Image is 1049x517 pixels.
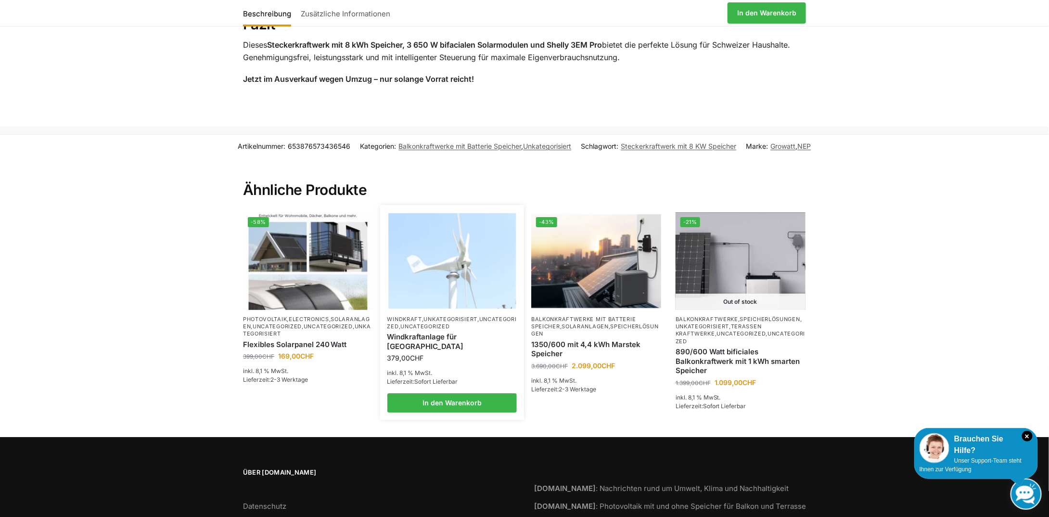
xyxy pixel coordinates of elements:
a: Steckerkraftwerk mit 8 KW Speicher [621,142,737,150]
p: , , , , , [243,316,373,338]
a: 1350/600 mit 4,4 kWh Marstek Speicher [531,340,661,359]
span: Sofort Lieferbar [415,378,458,385]
a: Uncategorized [304,323,353,330]
a: Solaranlagen [562,323,609,330]
span: 2-3 Werktage [270,376,308,383]
span: Lieferzeit: [531,386,596,393]
a: In den Warenkorb legen: „Windkraftanlage für Garten Terrasse“ [387,393,517,413]
a: Electronics [289,316,329,323]
p: , , , , , [676,316,806,346]
img: Windrad für Balkon und Terrasse [388,213,516,309]
img: ASE 1000 Batteriespeicher [676,212,806,310]
a: Uncategorized [400,323,449,330]
bdi: 379,00 [387,354,424,362]
p: inkl. 8,1 % MwSt. [387,369,517,377]
span: Artikelnummer: [238,141,351,151]
p: inkl. 8,1 % MwSt. [243,367,373,375]
strong: Jetzt im Ausverkauf wegen Umzug – nur solange Vorrat reicht! [243,74,474,84]
a: [DOMAIN_NAME]: Nachrichten rund um Umwelt, Klima und Nachhaltigkeit [534,484,789,493]
img: Flexible Solar Module für Wohnmobile Camping Balkon [243,212,373,310]
bdi: 2.099,00 [572,362,615,370]
bdi: 169,00 [278,352,314,360]
div: Brauchen Sie Hilfe? [920,433,1033,456]
span: CHF [743,378,756,387]
strong: [DOMAIN_NAME] [534,484,596,493]
p: Dieses bietet die perfekte Lösung für Schweizer Haushalte. Genehmigungsfrei, leistungsstark und m... [243,39,806,64]
img: Customer service [920,433,949,463]
span: Lieferzeit: [387,378,458,385]
span: Kategorien: , [360,141,572,151]
span: CHF [556,362,568,370]
a: Balkonkraftwerke [676,316,738,323]
a: -21% Out of stockASE 1000 Batteriespeicher [676,212,806,310]
a: -58%Flexible Solar Module für Wohnmobile Camping Balkon [243,212,373,310]
span: 2-3 Werktage [559,386,596,393]
span: Lieferzeit: [676,402,746,410]
span: CHF [262,353,274,360]
bdi: 3.690,00 [531,362,568,370]
a: Balkonkraftwerke mit Batterie Speicher [531,316,636,330]
p: inkl. 8,1 % MwSt. [676,393,806,402]
p: , , [531,316,661,338]
p: inkl. 8,1 % MwSt. [531,376,661,385]
h2: Ähnliche Produkte [243,158,806,199]
a: Uncategorized [253,323,302,330]
a: Unkategorisiert [524,142,572,150]
a: Flexibles Solarpanel 240 Watt [243,340,373,349]
a: Solaranlagen [243,316,370,330]
span: Schlagwort: [581,141,737,151]
strong: Steckerkraftwerk mit 8 kWh Speicher, 3 650 W bifacialen Solarmodulen und Shelly 3EM Pro [267,40,602,50]
strong: [DOMAIN_NAME] [534,502,596,511]
a: Terassen Kraftwerke [676,323,762,337]
a: Photovoltaik [243,316,287,323]
a: NEP [798,142,811,150]
span: Lieferzeit: [243,376,308,383]
a: Windkraft [387,316,422,323]
a: Windkraftanlage für Garten Terrasse [387,332,517,351]
bdi: 1.099,00 [715,378,756,387]
a: -43%Balkonkraftwerk mit Marstek Speicher [531,212,661,310]
img: Balkonkraftwerk mit Marstek Speicher [531,212,661,310]
a: [DOMAIN_NAME]: Photovoltaik mit und ohne Speicher für Balkon und Terrasse [534,502,806,511]
i: Schließen [1022,431,1033,441]
a: Unkategorisiert [424,316,478,323]
a: Speicherlösungen [740,316,800,323]
span: CHF [601,362,615,370]
a: Uncategorized [387,316,517,330]
bdi: 399,00 [243,353,274,360]
bdi: 1.399,00 [676,379,711,387]
a: Uncategorized [676,330,806,344]
span: CHF [410,354,424,362]
span: CHF [300,352,314,360]
span: 653876573436546 [288,142,351,150]
a: Speicherlösungen [531,323,659,337]
a: Unkategorisiert [676,323,729,330]
span: Über [DOMAIN_NAME] [243,468,515,478]
p: , , , [387,316,517,331]
a: Unkategorisiert [243,323,371,337]
a: 890/600 Watt bificiales Balkonkraftwerk mit 1 kWh smarten Speicher [676,347,806,375]
span: CHF [699,379,711,387]
a: Growatt [771,142,796,150]
a: Datenschutz [243,502,286,511]
span: Sofort Lieferbar [703,402,746,410]
a: Balkonkraftwerke mit Batterie Speicher [399,142,522,150]
span: Marke: , [746,141,811,151]
span: Unser Support-Team steht Ihnen zur Verfügung [920,457,1022,473]
a: Uncategorized [717,330,766,337]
